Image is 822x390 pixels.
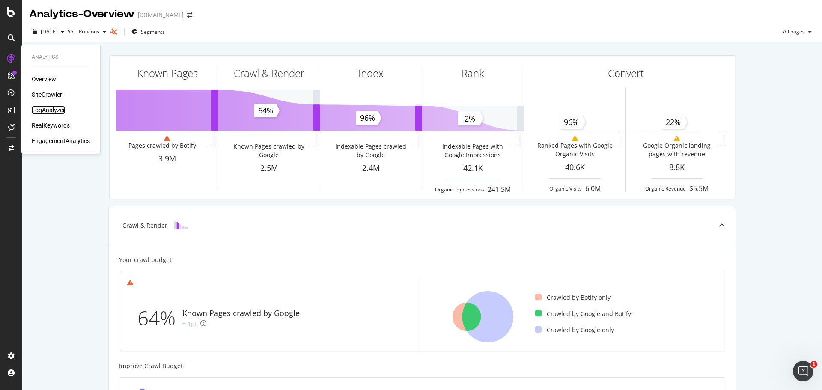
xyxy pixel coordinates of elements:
[462,66,484,80] div: Rank
[218,163,320,174] div: 2.5M
[422,163,524,174] div: 42.1K
[141,28,165,36] span: Segments
[793,361,813,381] iframe: Intercom live chat
[32,54,90,61] div: Analytics
[320,163,422,174] div: 2.4M
[32,75,56,83] a: Overview
[138,11,184,19] div: [DOMAIN_NAME]
[230,142,307,159] div: Known Pages crawled by Google
[75,25,110,39] button: Previous
[137,66,198,80] div: Known Pages
[32,106,65,114] a: LogAnalyzer
[780,25,815,39] button: All pages
[29,25,68,39] button: [DATE]
[434,142,511,159] div: Indexable Pages with Google Impressions
[488,185,511,194] div: 241.5M
[780,28,805,35] span: All pages
[535,293,611,302] div: Crawled by Botify only
[188,320,197,328] div: 1pt
[32,90,62,99] a: SiteCrawler
[332,142,409,159] div: Indexable Pages crawled by Google
[137,304,182,332] div: 64%
[41,28,57,35] span: 2025 Sep. 26th
[119,256,172,264] div: Your crawl budget
[68,27,75,35] span: vs
[182,308,300,319] div: Known Pages crawled by Google
[435,186,484,193] div: Organic Impressions
[358,66,384,80] div: Index
[119,362,725,370] div: Improve Crawl Budget
[128,25,168,39] button: Segments
[29,7,134,21] div: Analytics - Overview
[174,221,188,229] img: block-icon
[535,310,631,318] div: Crawled by Google and Botify
[182,323,186,325] img: Equal
[187,12,192,18] div: arrow-right-arrow-left
[810,361,817,368] span: 1
[535,326,614,334] div: Crawled by Google only
[75,28,99,35] span: Previous
[32,121,70,130] a: RealKeywords
[128,141,196,150] div: Pages crawled by Botify
[234,66,304,80] div: Crawl & Render
[32,137,90,145] a: EngagementAnalytics
[116,153,218,164] div: 3.9M
[122,221,167,230] div: Crawl & Render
